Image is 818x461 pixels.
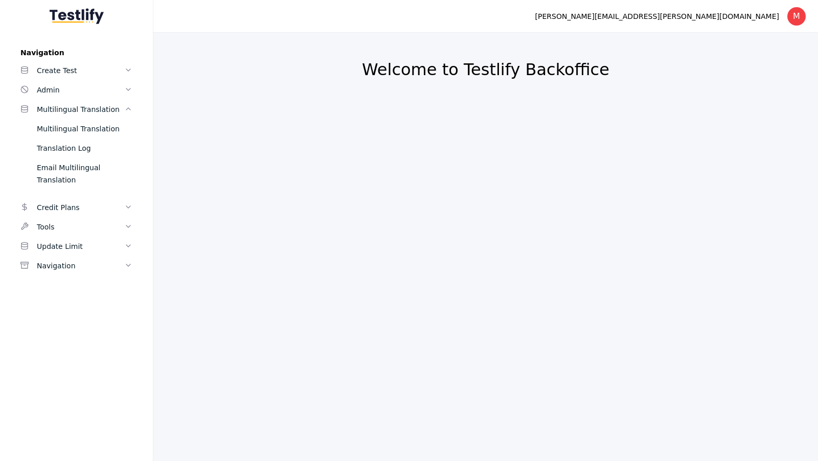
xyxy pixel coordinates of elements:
[12,119,141,139] a: Multilingual Translation
[37,64,124,77] div: Create Test
[37,240,124,252] div: Update Limit
[50,8,104,24] img: Testlify - Backoffice
[37,260,124,272] div: Navigation
[37,123,132,135] div: Multilingual Translation
[787,7,806,26] div: M
[37,103,124,116] div: Multilingual Translation
[535,10,779,22] div: [PERSON_NAME][EMAIL_ADDRESS][PERSON_NAME][DOMAIN_NAME]
[178,59,793,80] h2: Welcome to Testlify Backoffice
[12,49,141,57] label: Navigation
[37,84,124,96] div: Admin
[37,201,124,214] div: Credit Plans
[37,142,132,154] div: Translation Log
[12,158,141,190] a: Email Multilingual Translation
[37,221,124,233] div: Tools
[37,162,132,186] div: Email Multilingual Translation
[12,139,141,158] a: Translation Log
